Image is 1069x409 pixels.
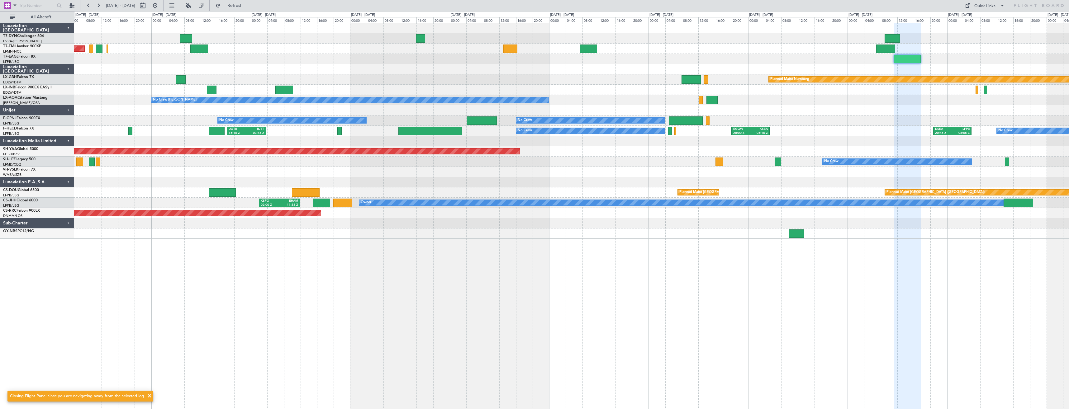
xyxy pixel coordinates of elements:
[246,131,264,135] div: 03:45 Z
[3,39,42,44] a: EVRA/[PERSON_NAME]
[781,17,798,23] div: 08:00
[3,188,39,192] a: CS-DOUGlobal 6500
[733,127,751,131] div: EGGW
[3,55,36,59] a: T7-EAGLFalcon 8X
[3,203,19,208] a: LFPB/LBG
[3,121,19,126] a: LFPB/LBG
[3,229,17,233] span: OY-NBS
[118,17,135,23] div: 16:00
[848,12,872,18] div: [DATE] - [DATE]
[3,127,17,130] span: F-HECD
[433,17,450,23] div: 20:00
[3,188,18,192] span: CS-DOU
[599,17,615,23] div: 12:00
[518,116,532,125] div: No Crew
[3,75,17,79] span: LX-GBH
[952,131,969,135] div: 05:55 Z
[10,393,144,399] div: Closing Flight Panel since you are navigating away from the selected leg
[948,12,972,18] div: [DATE] - [DATE]
[665,17,682,23] div: 04:00
[246,127,264,131] div: RJTT
[3,49,21,54] a: LFMN/NCE
[152,12,176,18] div: [DATE] - [DATE]
[3,229,34,233] a: OY-NBSPC12/NG
[824,157,839,166] div: No Crew
[361,198,371,207] div: Owner
[3,157,16,161] span: 9H-LPZ
[3,86,52,89] a: LX-INBFalcon 900EX EASy II
[3,116,40,120] a: F-GPNJFalcon 900EX
[980,17,997,23] div: 08:00
[19,1,55,10] input: Trip Number
[184,17,201,23] div: 08:00
[267,17,284,23] div: 04:00
[75,12,99,18] div: [DATE] - [DATE]
[765,17,781,23] div: 04:00
[3,116,17,120] span: F-GPNJ
[3,199,38,202] a: CS-JHHGlobal 6000
[682,17,698,23] div: 08:00
[234,17,251,23] div: 20:00
[261,203,279,207] div: 02:00 Z
[566,17,582,23] div: 04:00
[914,17,930,23] div: 16:00
[750,131,768,135] div: 05:15 Z
[3,86,15,89] span: LX-INB
[106,3,135,8] span: [DATE] - [DATE]
[383,17,400,23] div: 08:00
[334,17,350,23] div: 20:00
[533,17,549,23] div: 20:00
[997,17,1013,23] div: 12:00
[85,17,102,23] div: 08:00
[3,209,17,213] span: CS-RRC
[698,17,715,23] div: 12:00
[733,131,751,135] div: 20:00 Z
[998,126,1013,135] div: No Crew
[284,17,301,23] div: 08:00
[3,45,41,48] a: T7-EMIHawker 900XP
[3,127,34,130] a: F-HECDFalcon 7X
[466,17,483,23] div: 04:00
[483,17,499,23] div: 08:00
[229,131,246,135] div: 18:15 Z
[3,75,34,79] a: LX-GBHFalcon 7X
[881,17,897,23] div: 08:00
[964,17,980,23] div: 04:00
[935,127,952,131] div: KSEA
[3,96,48,100] a: LX-AOACitation Mustang
[550,12,574,18] div: [DATE] - [DATE]
[582,17,599,23] div: 08:00
[153,95,197,105] div: No Crew [PERSON_NAME]
[930,17,947,23] div: 20:00
[3,45,15,48] span: T7-EMI
[3,96,17,100] span: LX-AOA
[3,152,20,157] a: FCBB/BZV
[632,17,649,23] div: 20:00
[1047,17,1063,23] div: 00:00
[3,101,40,105] a: [PERSON_NAME]/QSA
[1030,17,1047,23] div: 20:00
[3,80,21,85] a: EDLW/DTM
[3,168,18,172] span: 9H-VSLK
[218,17,234,23] div: 16:00
[3,214,22,218] a: DNMM/LOS
[251,17,267,23] div: 00:00
[367,17,383,23] div: 04:00
[3,199,17,202] span: CS-JHH
[279,203,298,207] div: 11:55 Z
[3,193,19,198] a: LFPB/LBG
[3,172,21,177] a: WMSA/SZB
[3,168,36,172] a: 9H-VSLKFalcon 7X
[301,17,317,23] div: 12:00
[615,17,632,23] div: 16:00
[815,17,831,23] div: 16:00
[750,127,768,131] div: KSEA
[952,127,969,131] div: LFPB
[261,199,279,203] div: KSFO
[770,75,809,84] div: Planned Maint Nurnberg
[732,17,748,23] div: 20:00
[3,147,38,151] a: 9H-YAAGlobal 5000
[499,17,516,23] div: 12:00
[350,17,367,23] div: 00:00
[3,55,18,59] span: T7-EAGL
